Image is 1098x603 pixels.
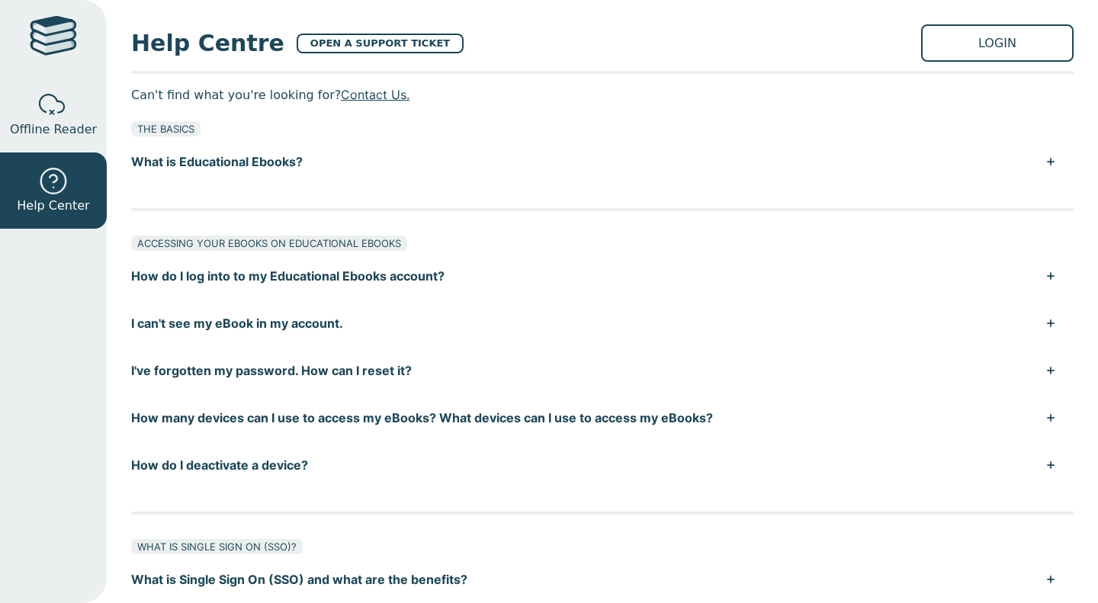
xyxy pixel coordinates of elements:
span: Help Center [17,197,89,215]
button: How do I log into to my Educational Ebooks account? [131,252,1074,300]
a: OPEN A SUPPORT TICKET [297,34,464,53]
div: THE BASICS [131,121,201,136]
button: What is Educational Ebooks? [131,138,1074,185]
button: I can't see my eBook in my account. [131,300,1074,347]
a: LOGIN [921,24,1074,62]
button: How do I deactivate a device? [131,441,1074,489]
button: What is Single Sign On (SSO) and what are the benefits? [131,556,1074,603]
button: How many devices can I use to access my eBooks? What devices can I use to access my eBooks? [131,394,1074,441]
div: ACCESSING YOUR EBOOKS ON EDUCATIONAL EBOOKS [131,236,407,251]
span: Offline Reader [10,120,97,139]
button: I've forgotten my password. How can I reset it? [131,347,1074,394]
a: Contact Us. [341,87,409,102]
div: WHAT IS SINGLE SIGN ON (SSO)? [131,539,303,554]
p: Can't find what you're looking for? [131,83,1074,106]
span: Help Centre [131,26,284,60]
